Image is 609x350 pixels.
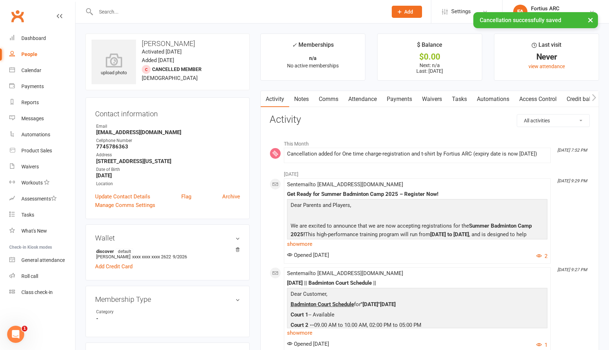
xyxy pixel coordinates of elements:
[142,57,174,64] time: Added [DATE]
[21,212,34,218] div: Tasks
[95,247,240,260] li: [PERSON_NAME]
[536,341,547,349] button: 1
[9,175,75,191] a: Workouts
[270,167,590,178] li: [DATE]
[361,301,380,308] b: "[DATE]"
[529,64,565,69] a: view attendance
[289,201,546,211] p: Dear Parents and Players,
[9,207,75,223] a: Tasks
[96,137,240,144] div: Cellphone Number
[96,152,240,158] div: Address
[291,311,334,318] span: -- Available
[9,111,75,127] a: Messages
[291,291,327,297] span: Dear Customer,
[472,91,514,107] a: Automations
[95,234,240,242] h3: Wallet
[392,6,422,18] button: Add
[96,129,240,136] strong: [EMAIL_ADDRESS][DOMAIN_NAME]
[152,66,202,72] span: Cancelled member
[9,127,75,143] a: Automations
[132,254,171,259] span: xxxx xxxx xxxx 2622
[287,191,547,197] div: Get Ready for Summer Badminton Camp 2025 – Register Now!
[21,164,39,169] div: Waivers
[9,30,75,46] a: Dashboard
[21,148,52,153] div: Product Sales
[404,9,413,15] span: Add
[142,75,198,81] span: [DEMOGRAPHIC_DATA]
[96,315,240,322] strong: -
[9,284,75,300] a: Class kiosk mode
[532,40,561,53] div: Last visit
[287,63,339,69] span: No active memberships
[95,295,240,303] h3: Membership Type
[7,326,24,343] iframe: Intercom live chat
[584,12,597,27] button: ×
[309,55,317,61] strong: n/a
[95,262,132,271] a: Add Credit Card
[382,91,417,107] a: Payments
[536,252,547,260] button: 2
[9,252,75,268] a: General attendance kiosk mode
[287,151,547,157] div: Cancellation added for One time charge-registration and t-shirt by Fortius ARC (expiry date is no...
[96,143,240,150] strong: 7745786363
[21,100,39,105] div: Reports
[96,172,240,179] strong: [DATE]
[21,273,38,279] div: Roll call
[287,280,547,286] div: [DATE] || Badminton Court Schedule ||
[384,53,475,61] div: $0.00
[287,252,329,258] span: Opened [DATE]
[451,4,471,20] span: Settings
[9,95,75,111] a: Reports
[291,311,308,318] b: Court 1
[354,301,380,308] span: for
[95,192,150,201] a: Update Contact Details
[557,267,587,272] i: [DATE] 9:27 PM
[557,148,587,153] i: [DATE] 7:52 PM
[270,114,590,125] h3: Activity
[9,7,26,25] a: Clubworx
[21,289,53,295] div: Class check-in
[21,196,57,202] div: Assessments
[380,301,396,308] b: [DATE]
[9,159,75,175] a: Waivers
[21,83,44,89] div: Payments
[21,180,43,186] div: Workouts
[96,123,240,130] div: Email
[557,178,587,183] i: [DATE] 9:29 PM
[21,257,65,263] div: General attendance
[96,181,240,187] div: Location
[9,143,75,159] a: Product Sales
[287,341,329,347] span: Opened [DATE]
[531,5,579,12] div: Fortius ARC
[21,228,47,234] div: What's New
[501,53,592,61] div: Never
[287,328,547,338] a: show more
[92,40,244,47] h3: [PERSON_NAME]
[222,192,240,201] a: Archive
[95,201,155,209] a: Manage Comms Settings
[292,42,297,49] i: ✓
[562,91,608,107] a: Credit balance
[9,46,75,62] a: People
[96,166,240,173] div: Date of Birth
[513,5,527,19] div: FA
[22,326,27,331] span: 1
[291,223,537,255] span: We are excited to announce that we are now accepting registrations for the This high-performance ...
[292,40,334,54] div: Memberships
[173,254,187,259] span: 9/2026
[291,223,532,238] b: Summer Badminton Camp 2025!
[9,268,75,284] a: Roll call
[287,270,403,277] span: Sent email to [EMAIL_ADDRESS][DOMAIN_NAME]
[21,51,37,57] div: People
[96,309,155,315] div: Category
[291,301,354,308] u: Badminton Court Schedule
[261,91,289,107] a: Activity
[287,181,403,188] span: Sent email to [EMAIL_ADDRESS][DOMAIN_NAME]
[289,321,546,331] p: 09.00 AM to 10.00 AM, 02:00 PM to 05:00 PM
[514,91,562,107] a: Access Control
[9,62,75,78] a: Calendar
[384,62,475,74] p: Next: n/a Last: [DATE]
[95,107,240,118] h3: Contact information
[430,231,469,238] b: [DATE] to [DATE]
[9,78,75,95] a: Payments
